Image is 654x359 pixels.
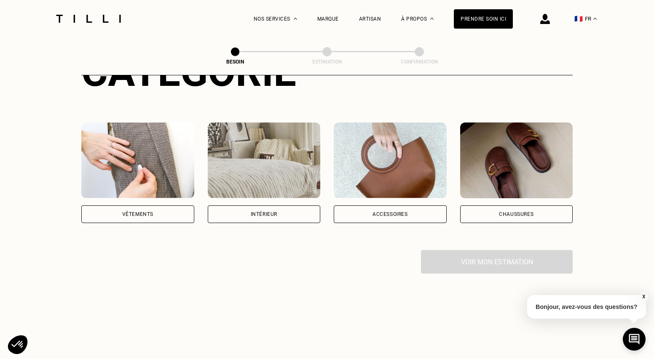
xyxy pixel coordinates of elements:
[359,16,381,22] a: Artisan
[193,59,277,65] div: Besoin
[460,122,573,198] img: Chaussures
[317,16,339,22] a: Marque
[53,15,124,23] img: Logo du service de couturière Tilli
[294,18,297,20] img: Menu déroulant
[334,122,447,198] img: Accessoires
[454,9,513,29] a: Prendre soin ici
[574,15,583,23] span: 🇫🇷
[208,122,321,198] img: Intérieur
[373,212,408,217] div: Accessoires
[593,18,597,20] img: menu déroulant
[540,14,550,24] img: icône connexion
[251,212,277,217] div: Intérieur
[122,212,153,217] div: Vêtements
[639,292,648,301] button: X
[499,212,533,217] div: Chaussures
[430,18,434,20] img: Menu déroulant à propos
[81,122,194,198] img: Vêtements
[285,59,369,65] div: Estimation
[377,59,461,65] div: Confirmation
[527,295,646,319] p: Bonjour, avez-vous des questions?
